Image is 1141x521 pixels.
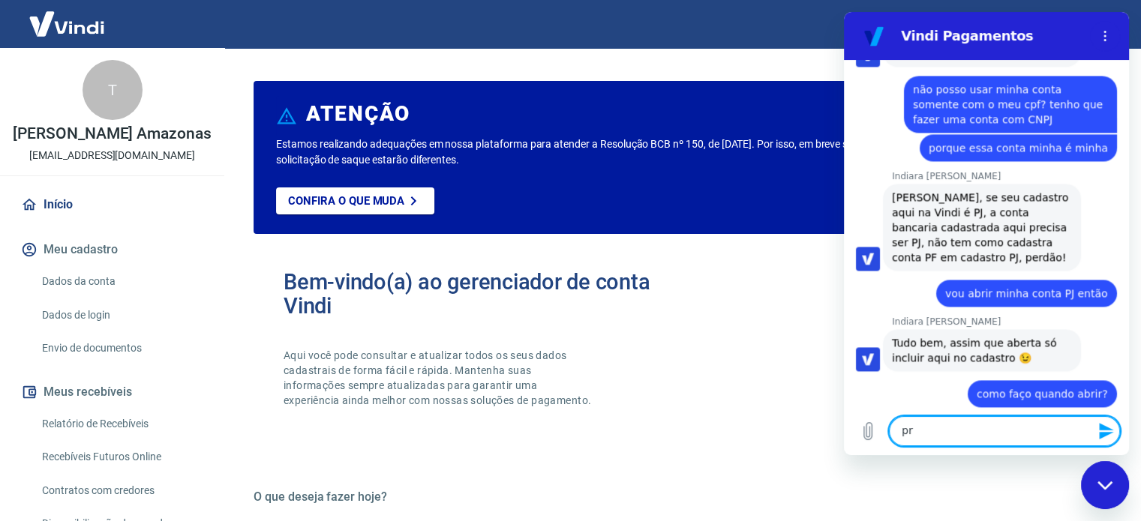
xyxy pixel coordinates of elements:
[18,188,206,221] a: Início
[36,475,206,506] a: Contratos com credores
[276,187,434,214] a: Confira o que muda
[29,148,195,163] p: [EMAIL_ADDRESS][DOMAIN_NAME]
[284,348,594,408] p: Aqui você pode consultar e atualizar todos os seus dados cadastrais de forma fácil e rápida. Mant...
[36,266,206,297] a: Dados da conta
[18,376,206,409] button: Meus recebíveis
[284,270,680,318] h2: Bem-vindo(a) ao gerenciador de conta Vindi
[276,136,921,168] p: Estamos realizando adequações em nossa plataforma para atender a Resolução BCB nº 150, de [DATE]....
[36,409,206,439] a: Relatório de Recebíveis
[844,12,1129,455] iframe: Janela de mensagens
[254,490,1105,505] h5: O que deseja fazer hoje?
[13,126,212,142] p: [PERSON_NAME] Amazonas
[306,106,410,121] h6: ATENÇÃO
[18,1,116,46] img: Vindi
[1069,10,1123,38] button: Sair
[18,233,206,266] button: Meu cadastro
[288,194,404,208] p: Confira o que muda
[36,442,206,472] a: Recebíveis Futuros Online
[36,333,206,364] a: Envio de documentos
[36,300,206,331] a: Dados de login
[83,60,143,120] div: T
[1081,461,1129,509] iframe: Botão para abrir a janela de mensagens, conversa em andamento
